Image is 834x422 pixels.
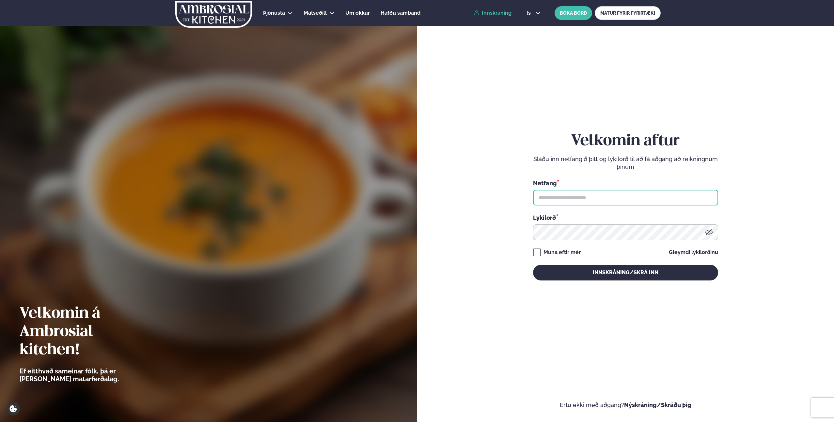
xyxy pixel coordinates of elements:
[345,9,370,17] a: Um okkur
[304,10,327,16] span: Matseðill
[533,265,718,280] button: Innskráning/Skrá inn
[175,1,253,28] img: logo
[669,250,718,255] a: Gleymdi lykilorðinu
[533,132,718,150] h2: Velkomin aftur
[20,305,155,359] h2: Velkomin á Ambrosial kitchen!
[381,9,420,17] a: Hafðu samband
[527,10,533,16] span: is
[20,367,155,383] p: Ef eitthvað sameinar fólk, þá er [PERSON_NAME] matarferðalag.
[595,6,661,20] a: MATUR FYRIR FYRIRTÆKI
[474,10,511,16] a: Innskráning
[533,179,718,187] div: Netfang
[624,401,691,408] a: Nýskráning/Skráðu þig
[7,402,20,415] a: Cookie settings
[263,10,285,16] span: Þjónusta
[521,10,546,16] button: is
[263,9,285,17] a: Þjónusta
[304,9,327,17] a: Matseðill
[345,10,370,16] span: Um okkur
[381,10,420,16] span: Hafðu samband
[533,155,718,171] p: Sláðu inn netfangið þitt og lykilorð til að fá aðgang að reikningnum þínum
[555,6,592,20] button: BÓKA BORÐ
[533,213,718,222] div: Lykilorð
[437,401,815,409] p: Ertu ekki með aðgang?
